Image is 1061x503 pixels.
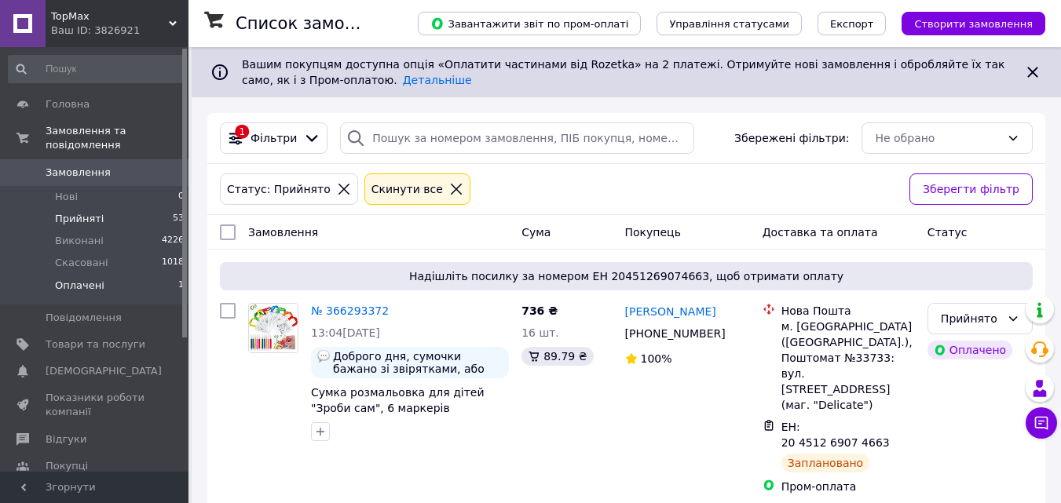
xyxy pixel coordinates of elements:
[333,350,503,375] span: Доброго дня, сумочки бажано зі звірятками, або які б підходили і хлопчикам і дівчаткам. Дякую
[781,479,915,494] div: Пром-оплата
[781,303,915,319] div: Нова Пошта
[902,12,1045,35] button: Створити замовлення
[418,12,641,35] button: Завантажити звіт по пром-оплаті
[162,256,184,270] span: 1018
[317,350,330,363] img: :speech_balloon:
[669,18,789,30] span: Управління статусами
[236,14,395,33] h1: Список замовлень
[625,226,681,239] span: Покупець
[734,130,849,146] span: Збережені фільтри:
[886,16,1045,29] a: Створити замовлення
[46,364,162,378] span: [DEMOGRAPHIC_DATA]
[162,234,184,248] span: 4226
[657,12,802,35] button: Управління статусами
[55,234,104,248] span: Виконані
[1026,407,1057,439] button: Чат з покупцем
[55,212,104,226] span: Прийняті
[914,18,1033,30] span: Створити замовлення
[781,319,915,413] div: м. [GEOGRAPHIC_DATA] ([GEOGRAPHIC_DATA].), Поштомат №33733: вул. [STREET_ADDRESS] (маг. "Delicate")
[311,304,389,317] a: № 366293372
[55,256,108,270] span: Скасовані
[46,124,188,152] span: Замовлення та повідомлення
[521,226,551,239] span: Cума
[46,97,90,111] span: Головна
[51,24,188,38] div: Ваш ID: 3826921
[875,129,1001,147] div: Не обрано
[909,173,1033,205] button: Зберегти фільтр
[923,180,1019,198] span: Зберегти фільтр
[521,347,593,366] div: 89.79 ₴
[368,180,446,198] div: Cкинути все
[249,304,298,352] img: Фото товару
[251,130,297,146] span: Фільтри
[242,58,1004,86] span: Вашим покупцям доступна опція «Оплатити частинами від Rozetka» на 2 платежі. Отримуйте нові замов...
[311,386,485,414] a: Сумка розмальовка для дітей "Зроби сам", 6 маркерів
[51,9,169,24] span: TopMax
[403,74,472,86] a: Детальніше
[625,304,716,319] a: [PERSON_NAME]
[622,323,729,344] div: [PHONE_NUMBER]
[248,303,298,353] a: Фото товару
[430,16,628,31] span: Завантажити звіт по пром-оплаті
[521,326,559,339] span: 16 шт.
[46,459,88,473] span: Покупці
[178,190,184,204] span: 0
[248,226,318,239] span: Замовлення
[55,190,78,204] span: Нові
[8,55,185,83] input: Пошук
[641,352,672,365] span: 100%
[55,279,104,293] span: Оплачені
[224,180,334,198] div: Статус: Прийнято
[521,304,558,317] span: 736 ₴
[46,311,122,325] span: Повідомлення
[941,310,1001,327] div: Прийнято
[46,337,145,352] span: Товари та послуги
[173,212,184,226] span: 53
[311,326,380,339] span: 13:04[DATE]
[818,12,887,35] button: Експорт
[226,268,1026,284] span: Надішліть посилку за номером ЕН 20451269074663, щоб отримати оплату
[340,122,694,154] input: Пошук за номером замовлення, ПІБ покупця, номером телефону, Email, номером накладної
[763,226,878,239] span: Доставка та оплата
[830,18,874,30] span: Експорт
[46,166,111,180] span: Замовлення
[927,226,968,239] span: Статус
[178,279,184,293] span: 1
[781,421,890,449] span: ЕН: 20 4512 6907 4663
[781,454,870,472] div: Заплановано
[46,391,145,419] span: Показники роботи компанії
[927,341,1012,359] div: Оплачено
[46,432,86,447] span: Відгуки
